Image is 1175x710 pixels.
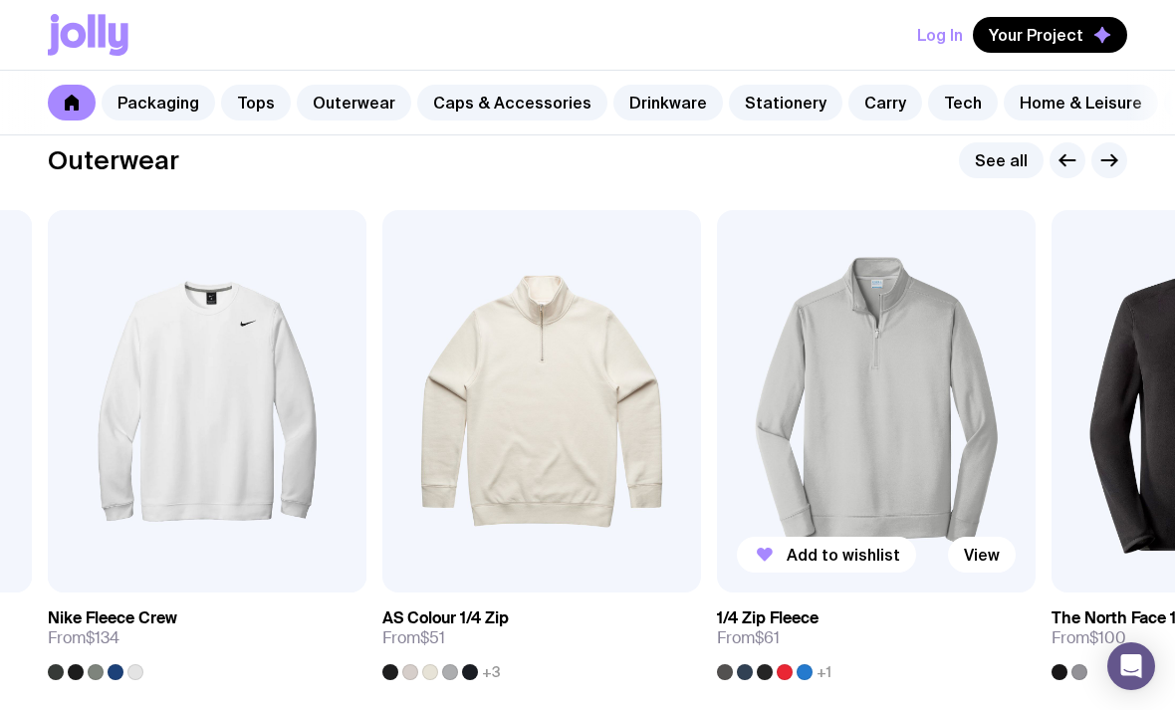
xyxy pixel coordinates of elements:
[297,85,411,120] a: Outerwear
[221,85,291,120] a: Tops
[948,537,1016,573] a: View
[717,608,819,628] h3: 1/4 Zip Fleece
[717,592,1036,680] a: 1/4 Zip FleeceFrom$61+1
[928,85,998,120] a: Tech
[1004,85,1158,120] a: Home & Leisure
[848,85,922,120] a: Carry
[1052,628,1126,648] span: From
[382,628,445,648] span: From
[989,25,1083,45] span: Your Project
[48,628,119,648] span: From
[420,627,445,648] span: $51
[817,664,831,680] span: +1
[755,627,780,648] span: $61
[382,592,701,680] a: AS Colour 1/4 ZipFrom$51+3
[613,85,723,120] a: Drinkware
[86,627,119,648] span: $134
[48,145,179,175] h2: Outerwear
[1107,642,1155,690] div: Open Intercom Messenger
[729,85,842,120] a: Stationery
[717,628,780,648] span: From
[917,17,963,53] button: Log In
[737,537,916,573] button: Add to wishlist
[959,142,1044,178] a: See all
[1089,627,1126,648] span: $100
[482,664,501,680] span: +3
[417,85,607,120] a: Caps & Accessories
[973,17,1127,53] button: Your Project
[787,545,900,565] span: Add to wishlist
[382,608,509,628] h3: AS Colour 1/4 Zip
[48,608,177,628] h3: Nike Fleece Crew
[102,85,215,120] a: Packaging
[48,592,366,680] a: Nike Fleece CrewFrom$134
